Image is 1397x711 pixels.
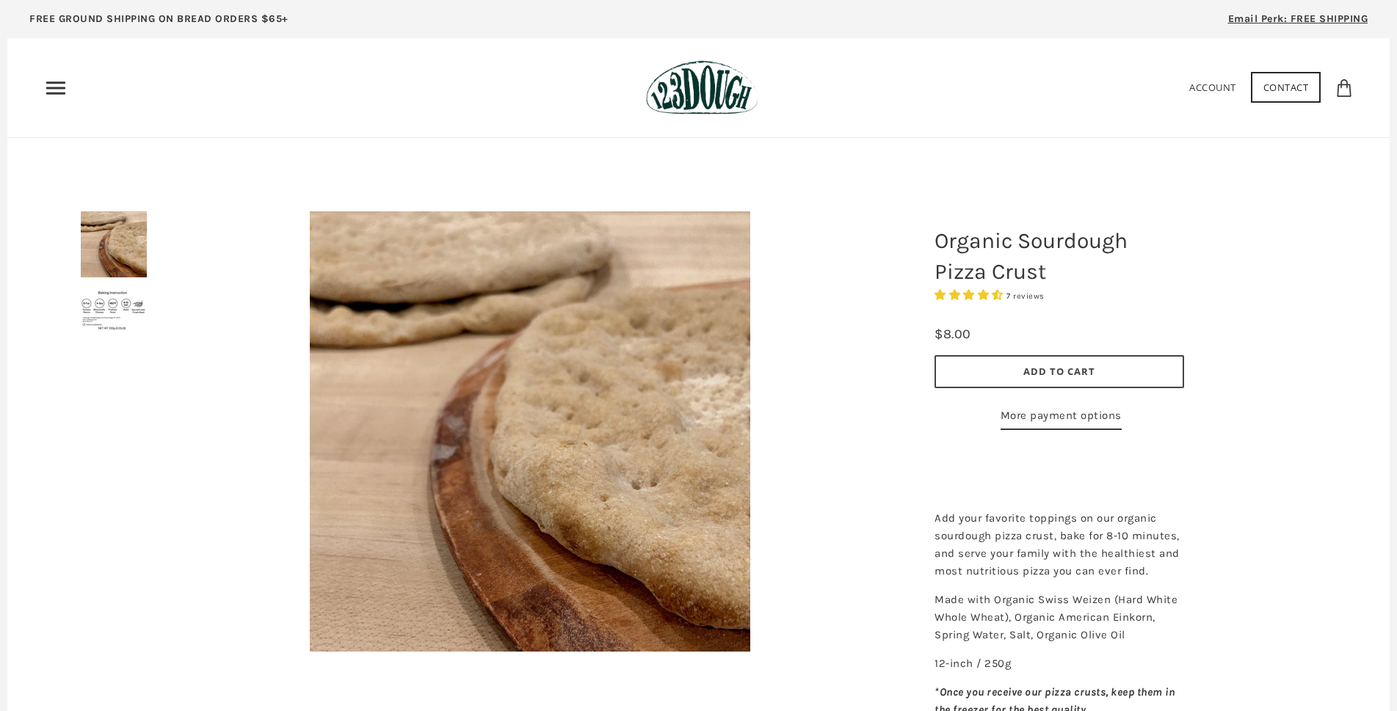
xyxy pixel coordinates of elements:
a: Account [1189,81,1236,94]
span: Email Perk: FREE SHIPPING [1228,12,1368,25]
p: FREE GROUND SHIPPING ON BREAD ORDERS $65+ [29,11,289,27]
a: Email Perk: FREE SHIPPING [1206,7,1390,38]
a: More payment options [1001,406,1122,430]
span: 7 reviews [1006,291,1045,301]
img: 123Dough Bakery [646,60,758,115]
img: Organic Sourdough Pizza Crust [81,288,147,331]
span: 4.29 stars [935,288,1006,302]
nav: Primary [44,76,68,100]
a: FREE GROUND SHIPPING ON BREAD ORDERS $65+ [7,7,311,38]
span: Add to Cart [1023,365,1095,378]
button: Add to Cart [935,355,1184,388]
a: Contact [1251,72,1321,103]
p: Add your favorite toppings on our organic sourdough pizza crust, bake for 8-10 minutes, and serve... [935,509,1184,580]
img: Organic Sourdough Pizza Crust [81,211,147,277]
a: Organic Sourdough Pizza Crust [184,211,876,652]
p: Made with Organic Swiss Weizen (Hard White Whole Wheat), Organic American Einkorn, Spring Water, ... [935,591,1184,643]
p: 12-inch / 250g [935,655,1184,672]
div: $8.00 [935,324,971,345]
img: Organic Sourdough Pizza Crust [310,211,750,652]
h1: Organic Sourdough Pizza Crust [924,218,1195,294]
